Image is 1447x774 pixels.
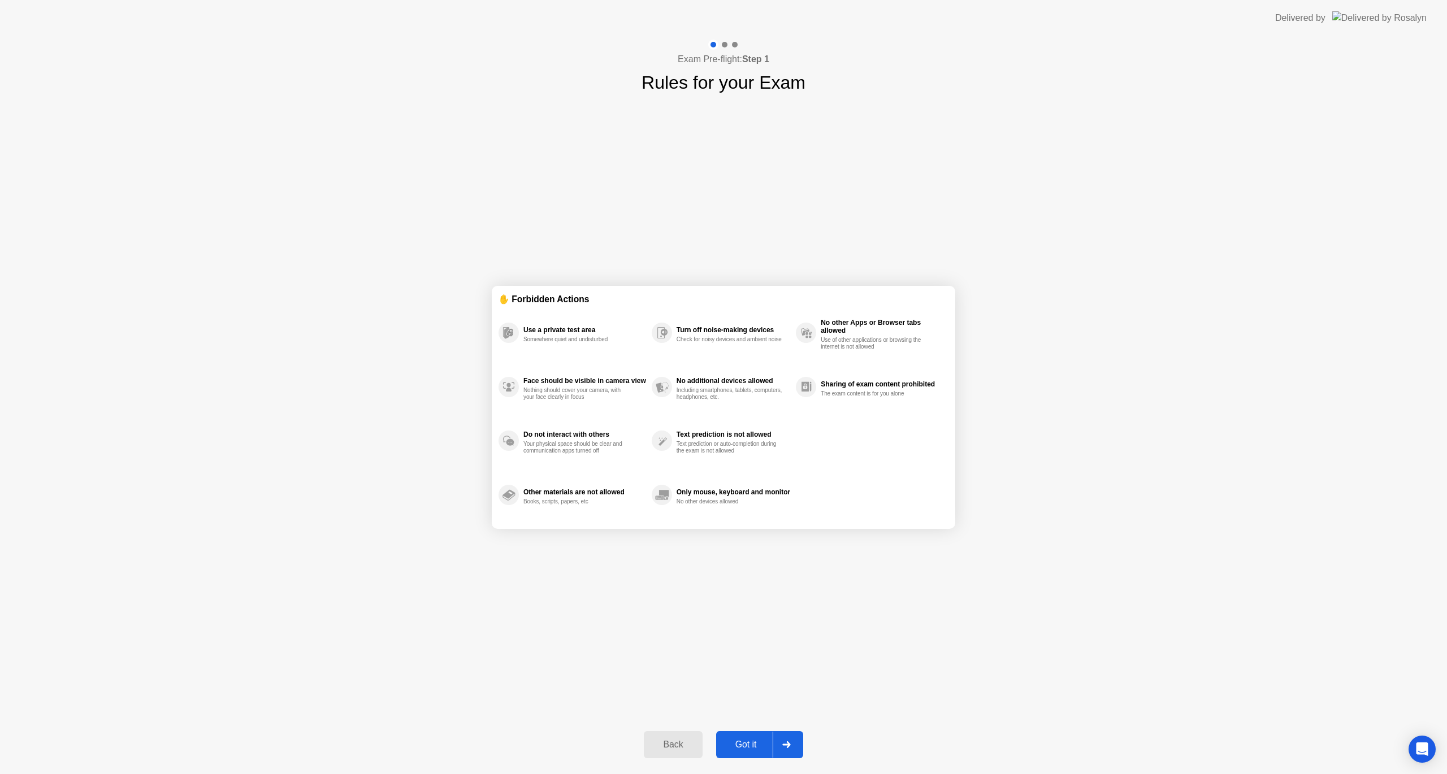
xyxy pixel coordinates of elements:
div: Use a private test area [523,326,646,334]
button: Back [644,731,702,758]
h1: Rules for your Exam [642,69,805,96]
div: Open Intercom Messenger [1409,736,1436,763]
div: The exam content is for you alone [821,390,928,397]
div: Got it [720,740,773,750]
img: Delivered by Rosalyn [1332,11,1427,24]
b: Step 1 [742,54,769,64]
div: Nothing should cover your camera, with your face clearly in focus [523,387,630,401]
div: No other Apps or Browser tabs allowed [821,319,943,334]
div: Face should be visible in camera view [523,377,646,385]
div: Back [647,740,699,750]
div: Your physical space should be clear and communication apps turned off [523,441,630,454]
div: Only mouse, keyboard and monitor [677,488,790,496]
div: Including smartphones, tablets, computers, headphones, etc. [677,387,783,401]
div: Check for noisy devices and ambient noise [677,336,783,343]
div: No other devices allowed [677,498,783,505]
div: ✋ Forbidden Actions [499,293,948,306]
div: Do not interact with others [523,431,646,438]
div: Somewhere quiet and undisturbed [523,336,630,343]
button: Got it [716,731,803,758]
div: Sharing of exam content prohibited [821,380,943,388]
div: Use of other applications or browsing the internet is not allowed [821,337,928,350]
div: Books, scripts, papers, etc [523,498,630,505]
div: Turn off noise-making devices [677,326,790,334]
div: Text prediction or auto-completion during the exam is not allowed [677,441,783,454]
div: Other materials are not allowed [523,488,646,496]
div: Delivered by [1275,11,1325,25]
div: Text prediction is not allowed [677,431,790,438]
h4: Exam Pre-flight: [678,53,769,66]
div: No additional devices allowed [677,377,790,385]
